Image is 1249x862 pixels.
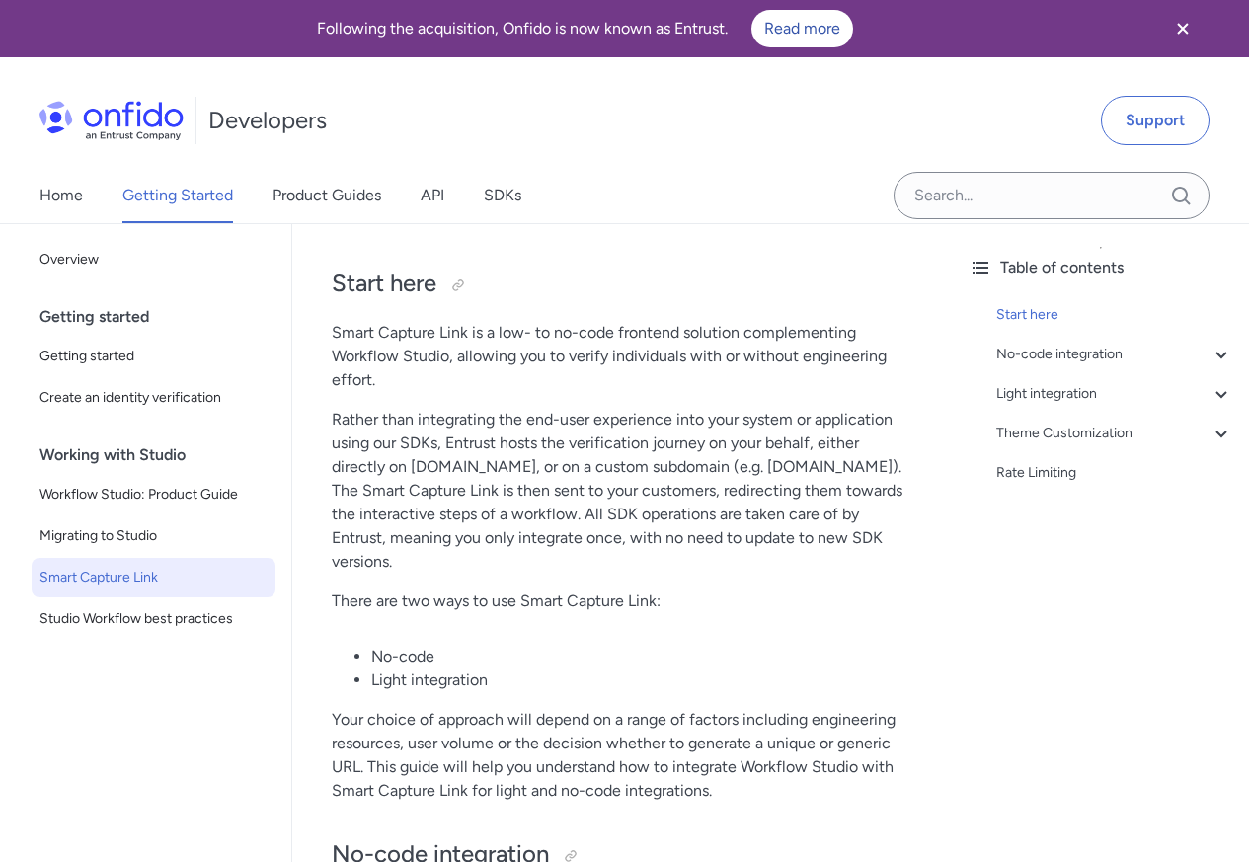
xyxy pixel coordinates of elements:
[332,321,913,392] p: Smart Capture Link is a low- to no-code frontend solution complementing Workflow Studio, allowing...
[32,558,275,597] a: Smart Capture Link
[332,408,913,574] p: Rather than integrating the end-user experience into your system or application using our SDKs, E...
[969,256,1233,279] div: Table of contents
[122,168,233,223] a: Getting Started
[751,10,853,47] a: Read more
[39,297,283,337] div: Getting started
[24,10,1146,47] div: Following the acquisition, Onfido is now known as Entrust.
[996,343,1233,366] a: No-code integration
[1146,4,1219,53] button: Close banner
[996,422,1233,445] a: Theme Customization
[39,483,268,507] span: Workflow Studio: Product Guide
[996,382,1233,406] a: Light integration
[332,268,913,301] h2: Start here
[39,386,268,410] span: Create an identity verification
[32,599,275,639] a: Studio Workflow best practices
[1101,96,1210,145] a: Support
[894,172,1210,219] input: Onfido search input field
[39,566,268,589] span: Smart Capture Link
[39,101,184,140] img: Onfido Logo
[332,589,913,613] p: There are two ways to use Smart Capture Link:
[996,303,1233,327] a: Start here
[32,475,275,514] a: Workflow Studio: Product Guide
[39,435,283,475] div: Working with Studio
[996,461,1233,485] a: Rate Limiting
[332,708,913,803] p: Your choice of approach will depend on a range of factors including engineering resources, user v...
[208,105,327,136] h1: Developers
[32,378,275,418] a: Create an identity verification
[371,645,913,668] li: No-code
[273,168,381,223] a: Product Guides
[1171,17,1195,40] svg: Close banner
[32,240,275,279] a: Overview
[371,668,913,692] li: Light integration
[39,607,268,631] span: Studio Workflow best practices
[39,168,83,223] a: Home
[421,168,444,223] a: API
[484,168,521,223] a: SDKs
[39,248,268,272] span: Overview
[39,345,268,368] span: Getting started
[32,337,275,376] a: Getting started
[39,524,268,548] span: Migrating to Studio
[32,516,275,556] a: Migrating to Studio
